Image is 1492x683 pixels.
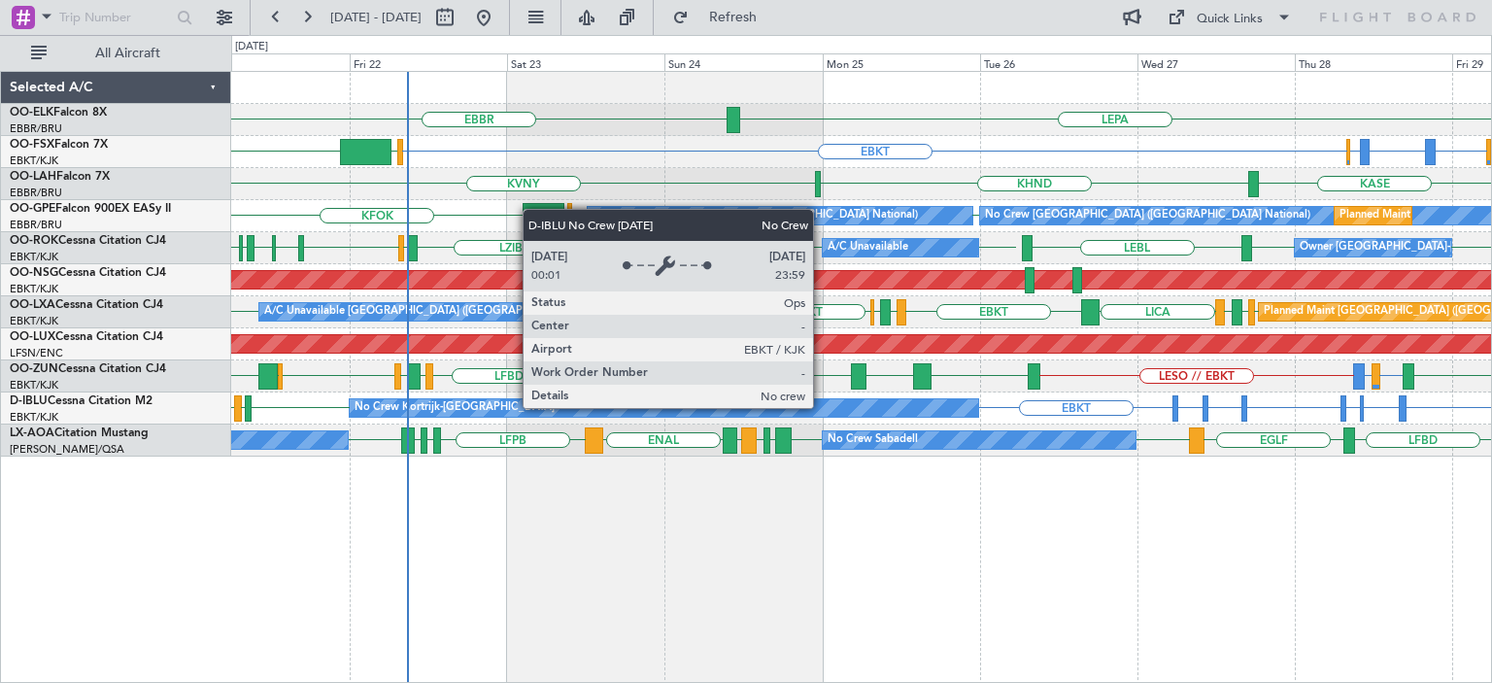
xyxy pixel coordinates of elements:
[10,331,55,343] span: OO-LUX
[10,203,55,215] span: OO-GPE
[350,53,507,71] div: Fri 22
[664,53,822,71] div: Sun 24
[10,363,166,375] a: OO-ZUNCessna Citation CJ4
[10,267,58,279] span: OO-NSG
[10,139,108,151] a: OO-FSXFalcon 7X
[10,250,58,264] a: EBKT/KJK
[10,139,54,151] span: OO-FSX
[10,267,166,279] a: OO-NSGCessna Citation CJ4
[10,299,163,311] a: OO-LXACessna Citation CJ4
[10,203,171,215] a: OO-GPEFalcon 900EX EASy II
[693,11,774,24] span: Refresh
[828,426,918,455] div: No Crew Sabadell
[51,47,205,60] span: All Aircraft
[10,299,55,311] span: OO-LXA
[330,9,422,26] span: [DATE] - [DATE]
[10,331,163,343] a: OO-LUXCessna Citation CJ4
[10,171,110,183] a: OO-LAHFalcon 7X
[10,346,63,360] a: LFSN/ENC
[10,107,107,119] a: OO-ELKFalcon 8X
[1197,10,1263,29] div: Quick Links
[10,314,58,328] a: EBKT/KJK
[10,427,149,439] a: LX-AOACitation Mustang
[10,442,124,457] a: [PERSON_NAME]/QSA
[980,53,1137,71] div: Tue 26
[985,201,1310,230] div: No Crew [GEOGRAPHIC_DATA] ([GEOGRAPHIC_DATA] National)
[1295,53,1452,71] div: Thu 28
[10,218,62,232] a: EBBR/BRU
[10,427,54,439] span: LX-AOA
[10,395,48,407] span: D-IBLU
[10,378,58,393] a: EBKT/KJK
[264,297,626,326] div: A/C Unavailable [GEOGRAPHIC_DATA] ([GEOGRAPHIC_DATA] National)
[593,201,918,230] div: No Crew [GEOGRAPHIC_DATA] ([GEOGRAPHIC_DATA] National)
[21,38,211,69] button: All Aircraft
[59,3,171,32] input: Trip Number
[355,393,555,423] div: No Crew Kortrijk-[GEOGRAPHIC_DATA]
[1137,53,1295,71] div: Wed 27
[10,171,56,183] span: OO-LAH
[235,39,268,55] div: [DATE]
[192,53,350,71] div: Thu 21
[10,235,58,247] span: OO-ROK
[823,53,980,71] div: Mon 25
[663,2,780,33] button: Refresh
[10,410,58,425] a: EBKT/KJK
[10,154,58,168] a: EBKT/KJK
[10,107,53,119] span: OO-ELK
[10,282,58,296] a: EBKT/KJK
[828,233,908,262] div: A/C Unavailable
[10,186,62,200] a: EBBR/BRU
[10,395,153,407] a: D-IBLUCessna Citation M2
[10,363,58,375] span: OO-ZUN
[1158,2,1302,33] button: Quick Links
[10,235,166,247] a: OO-ROKCessna Citation CJ4
[507,53,664,71] div: Sat 23
[10,121,62,136] a: EBBR/BRU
